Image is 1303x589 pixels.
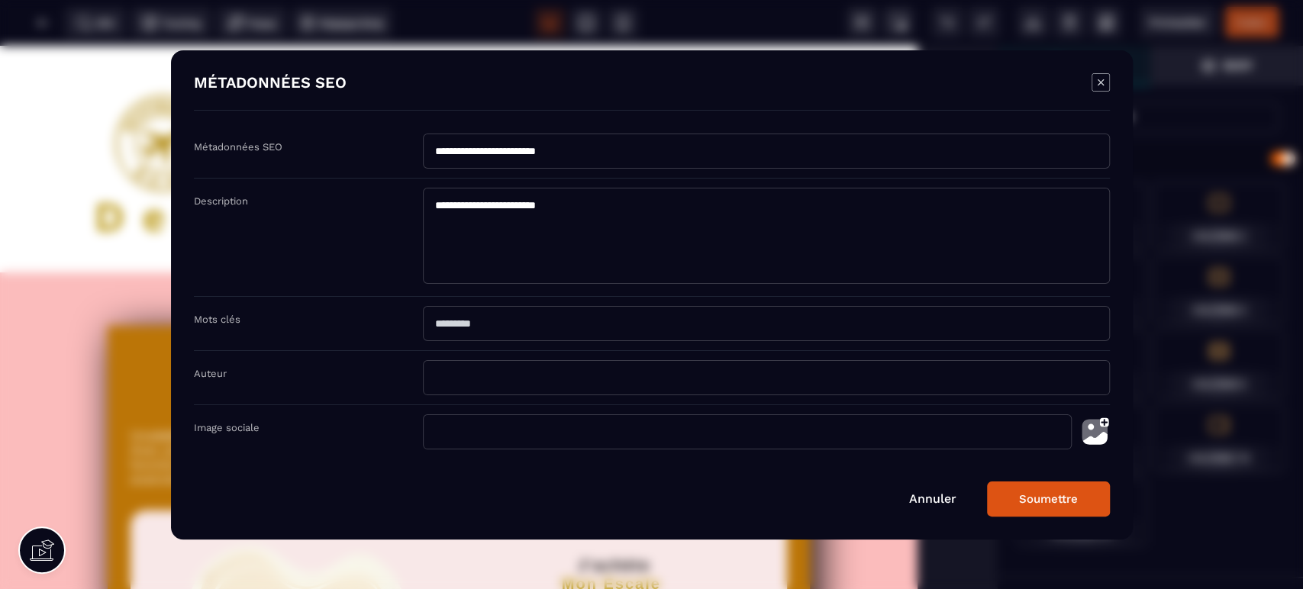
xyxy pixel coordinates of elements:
label: Description [194,195,248,207]
b: initiation sur les chakras [155,384,318,397]
a: Annuler [909,491,956,506]
img: photo-upload.002a6cb0.svg [1079,414,1110,449]
text: Une te sera présentée, sous forme d' (d'environ 25 pages). Avec plusieurs chapitres : introductio... [131,383,787,465]
label: Métadonnées SEO [194,141,282,153]
h2: J'achète [456,476,772,529]
h1: Mon Escale Chakras [131,322,787,382]
button: Soumettre [987,481,1110,517]
img: 6bc32b15c6a1abf2dae384077174aadc_LOGOT15p.png [115,50,211,146]
b: ebook [518,384,557,397]
label: Image sociale [194,422,260,433]
label: Mots clés [194,314,240,325]
h4: MÉTADONNÉES SEO [194,73,347,95]
label: Auteur [194,368,227,379]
